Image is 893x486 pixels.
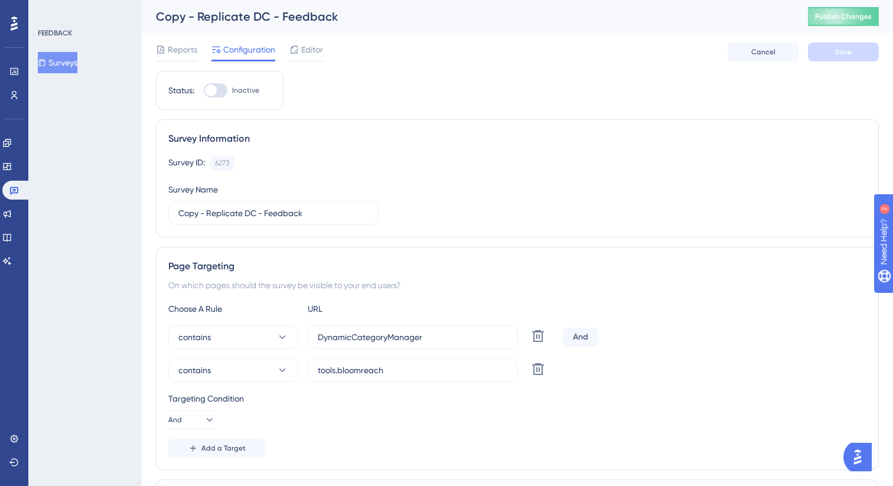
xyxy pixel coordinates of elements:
[38,52,77,73] button: Surveys
[168,439,266,458] button: Add a Target
[168,259,866,273] div: Page Targeting
[808,7,879,26] button: Publish Changes
[843,439,879,475] iframe: UserGuiding AI Assistant Launcher
[168,43,197,57] span: Reports
[82,6,86,15] div: 2
[168,392,866,406] div: Targeting Condition
[178,363,211,377] span: contains
[318,331,508,344] input: yourwebsite.com/path
[168,302,298,316] div: Choose A Rule
[563,328,598,347] div: And
[28,3,74,17] span: Need Help?
[318,364,508,377] input: yourwebsite.com/path
[751,47,775,57] span: Cancel
[168,132,866,146] div: Survey Information
[201,443,246,453] span: Add a Target
[178,330,211,344] span: contains
[38,28,72,38] div: FEEDBACK
[178,207,369,220] input: Type your Survey name
[168,415,182,425] span: And
[301,43,323,57] span: Editor
[168,278,866,292] div: On which pages should the survey be visible to your end users?
[168,155,205,171] div: Survey ID:
[808,43,879,61] button: Save
[835,47,852,57] span: Save
[232,86,259,95] span: Inactive
[168,182,218,197] div: Survey Name
[728,43,799,61] button: Cancel
[215,158,229,168] div: 6273
[156,8,778,25] div: Copy - Replicate DC - Feedback
[223,43,275,57] span: Configuration
[168,325,298,349] button: contains
[168,83,194,97] div: Status:
[168,358,298,382] button: contains
[308,302,438,316] div: URL
[168,410,216,429] button: And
